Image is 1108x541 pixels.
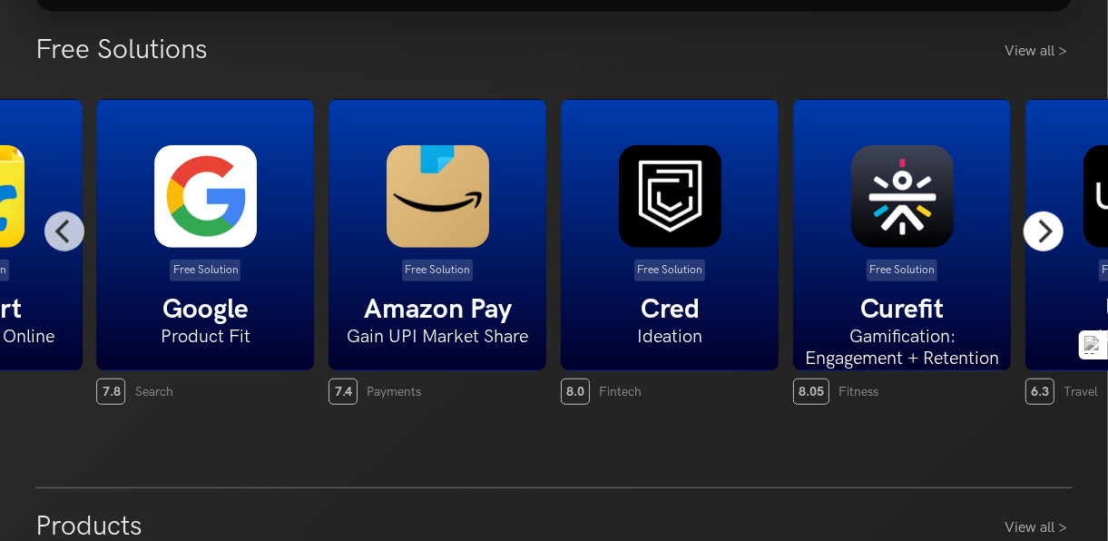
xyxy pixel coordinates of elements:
h5: Google [98,293,314,326]
h6: Gamification: Engagement + Retention [794,326,1010,369]
span: 6.3 [1025,379,1054,405]
a: Free Solution Curefit Gamification: Engagement + Retention 8.05 Fitness [793,99,1011,405]
h3: Free Solutions [35,34,208,66]
a: Free Solution Amazon Pay Gain UPI Market Share 7.4 Payments [329,99,547,405]
span: 8.0 [561,379,590,405]
button: Next [1024,211,1064,251]
h5: Cred [562,293,778,326]
h5: Amazon Pay [330,293,546,326]
p: Free Solution [867,260,937,281]
p: Free Solution [634,260,705,281]
span: Search [135,384,173,399]
h5: Curefit [794,293,1010,326]
span: 8.05 [793,379,829,405]
span: 7.4 [329,379,358,405]
a: Free Solution Cred Ideation 8.0 Fintech [561,99,779,405]
h6: Gain UPI Market Share [330,326,546,348]
a: View all > [1005,41,1073,63]
span: Fintech [599,384,642,399]
h6: Product Fit [98,326,314,348]
p: Free Solution [171,260,241,281]
span: Payments [368,384,422,399]
a: Free Solution Google Product Fit 7.8 Search [97,99,315,405]
p: Free Solution [403,260,474,281]
span: 7.8 [97,379,126,405]
span: Fitness [838,384,878,399]
button: Previous [44,211,84,251]
a: View all > [1005,517,1073,539]
span: Travel [1064,384,1098,399]
h6: Ideation [562,326,778,348]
